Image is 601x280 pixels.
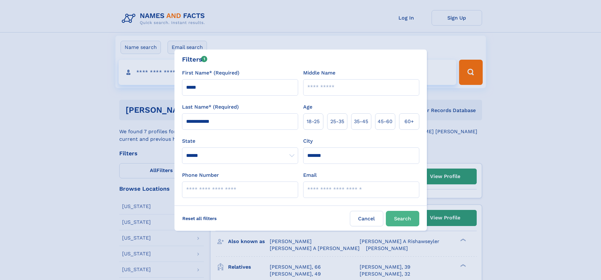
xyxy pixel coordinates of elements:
label: Last Name* (Required) [182,103,239,111]
label: Phone Number [182,171,219,179]
label: Email [303,171,317,179]
span: 45‑60 [378,118,392,125]
label: State [182,137,298,145]
button: Search [386,211,419,226]
label: Middle Name [303,69,335,77]
label: City [303,137,313,145]
span: 60+ [404,118,414,125]
span: 18‑25 [307,118,320,125]
div: Filters [182,55,208,64]
label: Age [303,103,312,111]
span: 25‑35 [330,118,344,125]
label: Reset all filters [178,211,221,226]
span: 35‑45 [354,118,368,125]
label: Cancel [350,211,383,226]
label: First Name* (Required) [182,69,239,77]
